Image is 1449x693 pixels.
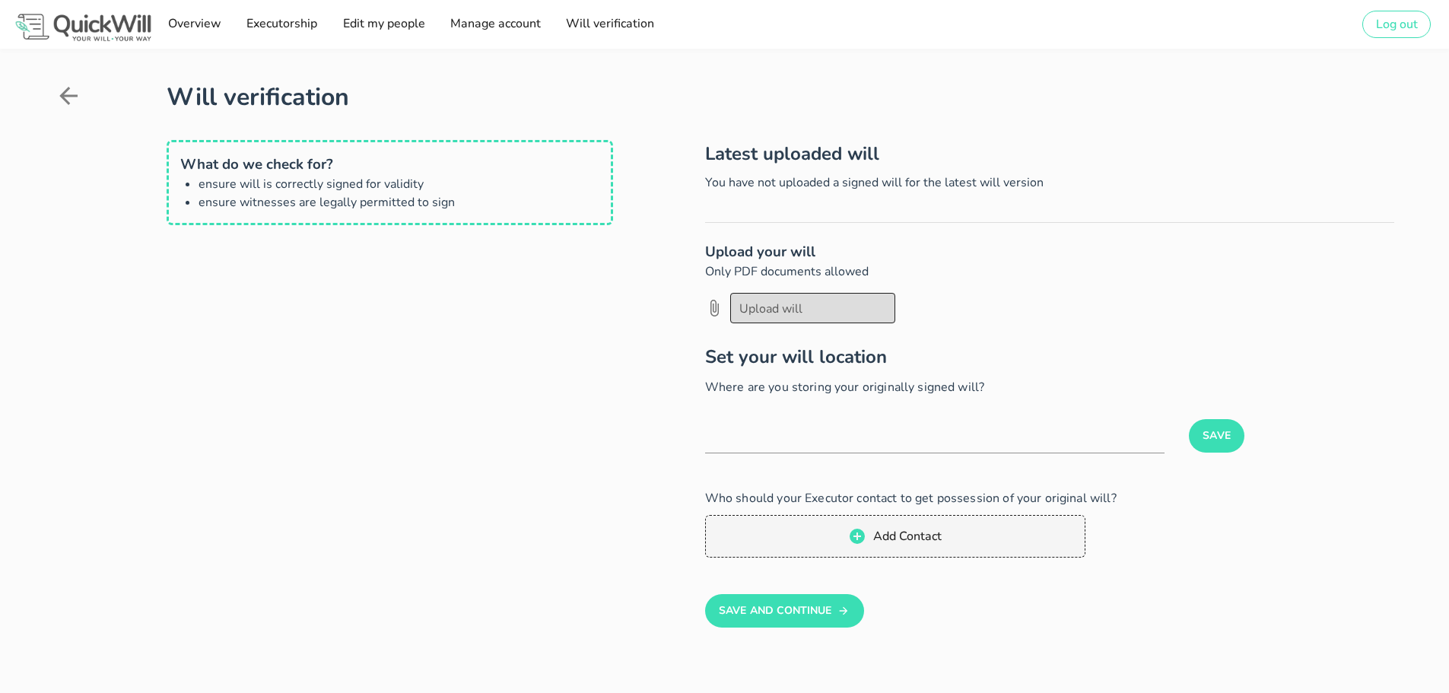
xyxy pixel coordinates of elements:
[337,9,429,40] a: Edit my people
[199,193,599,211] li: ensure witnesses are legally permitted to sign
[180,154,599,175] h3: What do we check for?
[705,262,1394,281] p: Only PDF documents allowed
[445,9,545,40] a: Manage account
[565,15,654,32] span: Will verification
[342,15,424,32] span: Edit my people
[705,490,1117,507] label: Who should your Executor contact to get possession of your original will?
[246,15,317,32] span: Executorship
[705,594,864,628] button: Save And Continue
[701,298,728,318] button: Upload will prepended action
[167,15,221,32] span: Overview
[167,79,1394,116] h1: Will verification
[12,11,154,44] img: Logo
[705,241,1394,262] h3: Upload your will
[1189,419,1244,453] button: Save
[1362,11,1431,38] button: Log out
[705,379,985,396] label: Where are you storing your originally signed will?
[241,9,322,40] a: Executorship
[199,175,599,193] li: ensure will is correctly signed for validity
[162,9,225,40] a: Overview
[450,15,541,32] span: Manage account
[872,528,942,545] span: Add Contact
[705,140,1394,167] h2: Latest uploaded will
[705,515,1085,558] button: Add Contact
[705,343,1394,370] h2: Set your will location
[1375,16,1418,33] span: Log out
[561,9,659,40] a: Will verification
[705,173,1394,192] p: You have not uploaded a signed will for the latest will version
